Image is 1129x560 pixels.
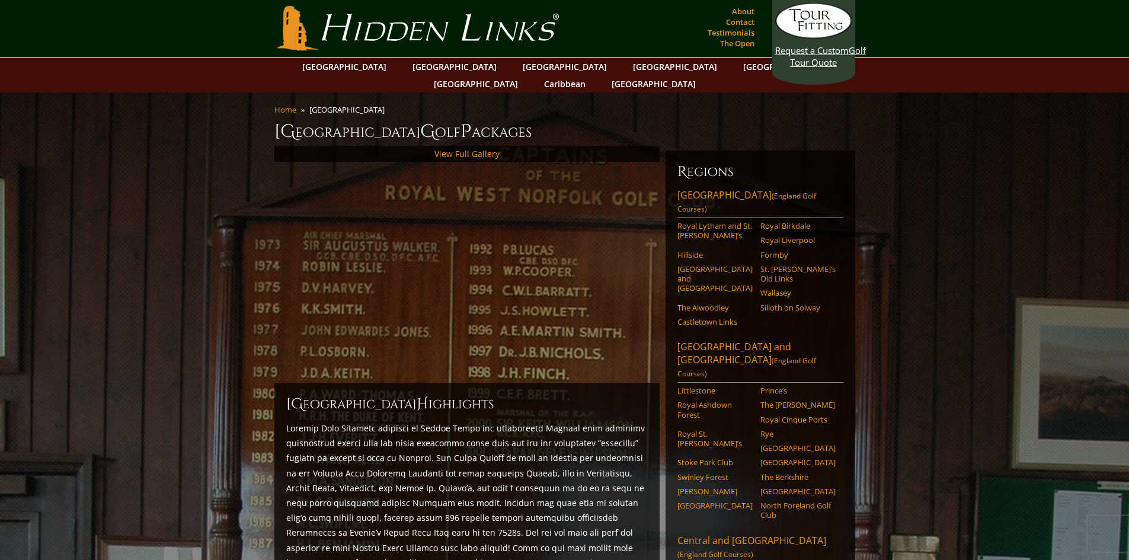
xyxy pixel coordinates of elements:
[460,120,472,143] span: P
[760,303,836,312] a: Silloth on Solway
[760,472,836,482] a: The Berkshire
[677,264,753,293] a: [GEOGRAPHIC_DATA] and [GEOGRAPHIC_DATA]
[677,188,843,218] a: [GEOGRAPHIC_DATA](England Golf Courses)
[760,288,836,297] a: Wallasey
[407,58,503,75] a: [GEOGRAPHIC_DATA]
[760,415,836,424] a: Royal Cinque Ports
[309,104,389,115] li: [GEOGRAPHIC_DATA]
[627,58,723,75] a: [GEOGRAPHIC_DATA]
[760,386,836,395] a: Prince’s
[538,75,591,92] a: Caribbean
[677,429,753,449] a: Royal St. [PERSON_NAME]’s
[428,75,524,92] a: [GEOGRAPHIC_DATA]
[760,221,836,231] a: Royal Birkdale
[760,443,836,453] a: [GEOGRAPHIC_DATA]
[274,120,855,143] h1: [GEOGRAPHIC_DATA] olf ackages
[723,14,757,30] a: Contact
[737,58,833,75] a: [GEOGRAPHIC_DATA]
[760,429,836,439] a: Rye
[677,386,753,395] a: Littlestone
[677,303,753,312] a: The Alwoodley
[677,162,843,181] h6: Regions
[286,395,648,414] h2: [GEOGRAPHIC_DATA] ighlights
[760,400,836,409] a: The [PERSON_NAME]
[677,549,753,559] span: (England Golf Courses)
[717,35,757,52] a: The Open
[760,501,836,520] a: North Foreland Golf Club
[677,250,753,260] a: Hillside
[775,3,852,68] a: Request a CustomGolf Tour Quote
[677,356,816,379] span: (England Golf Courses)
[434,148,500,159] a: View Full Gallery
[705,24,757,41] a: Testimonials
[420,120,435,143] span: G
[517,58,613,75] a: [GEOGRAPHIC_DATA]
[677,457,753,467] a: Stoke Park Club
[677,501,753,510] a: [GEOGRAPHIC_DATA]
[606,75,702,92] a: [GEOGRAPHIC_DATA]
[760,235,836,245] a: Royal Liverpool
[760,250,836,260] a: Formby
[677,340,843,383] a: [GEOGRAPHIC_DATA] and [GEOGRAPHIC_DATA](England Golf Courses)
[677,317,753,327] a: Castletown Links
[677,472,753,482] a: Swinley Forest
[760,457,836,467] a: [GEOGRAPHIC_DATA]
[677,487,753,496] a: [PERSON_NAME]
[296,58,392,75] a: [GEOGRAPHIC_DATA]
[729,3,757,20] a: About
[760,487,836,496] a: [GEOGRAPHIC_DATA]
[677,191,816,214] span: (England Golf Courses)
[677,400,753,420] a: Royal Ashdown Forest
[760,264,836,284] a: St. [PERSON_NAME]’s Old Links
[417,395,428,414] span: H
[677,221,753,241] a: Royal Lytham and St. [PERSON_NAME]’s
[775,44,849,56] span: Request a Custom
[274,104,296,115] a: Home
